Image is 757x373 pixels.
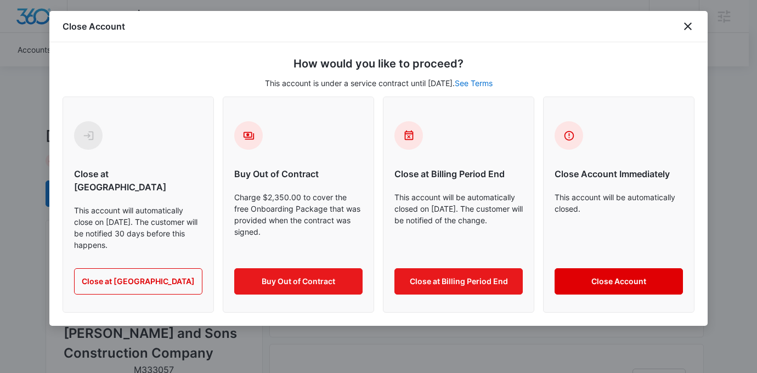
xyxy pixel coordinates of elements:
img: logo_orange.svg [18,18,26,26]
p: Charge $2,350.00 to cover the free Onboarding Package that was provided when the contract was sig... [234,191,363,251]
h1: Close Account [63,20,125,33]
button: Close at [GEOGRAPHIC_DATA] [74,268,202,295]
button: Close Account [555,268,683,295]
button: Buy Out of Contract [234,268,363,295]
button: Close at Billing Period End [394,268,523,295]
h6: Buy Out of Contract [234,167,363,180]
p: This account will be automatically closed. [555,191,683,251]
h6: Close at Billing Period End [394,167,523,180]
p: This account is under a service contract until [DATE]. [63,77,694,89]
div: Domain Overview [42,65,98,72]
img: tab_domain_overview_orange.svg [30,64,38,72]
h5: How would you like to proceed? [63,55,694,72]
h6: Close at [GEOGRAPHIC_DATA] [74,167,202,194]
p: This account will be automatically closed on [DATE]. The customer will be notified of the change. [394,191,523,251]
p: This account will automatically close on [DATE]. The customer will be notified 30 days before thi... [74,205,202,251]
div: Keywords by Traffic [121,65,185,72]
button: close [681,20,694,33]
h6: Close Account Immediately [555,167,683,180]
img: website_grey.svg [18,29,26,37]
div: v 4.0.25 [31,18,54,26]
div: Domain: [DOMAIN_NAME] [29,29,121,37]
img: tab_keywords_by_traffic_grey.svg [109,64,118,72]
a: See Terms [455,78,493,88]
